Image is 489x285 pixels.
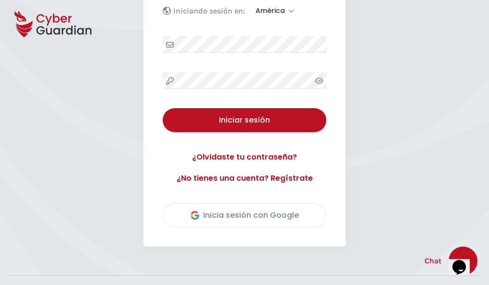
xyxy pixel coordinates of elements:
button: Inicia sesión con Google [163,203,326,227]
iframe: chat widget [449,247,479,275]
div: Inicia sesión con Google [191,210,299,221]
span: Chat [425,255,441,267]
a: ¿Olvidaste tu contraseña? [163,151,326,163]
div: Iniciar sesión [170,114,319,126]
a: ¿No tienes una cuenta? Regístrate [163,173,326,184]
button: Iniciar sesión [163,108,326,132]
